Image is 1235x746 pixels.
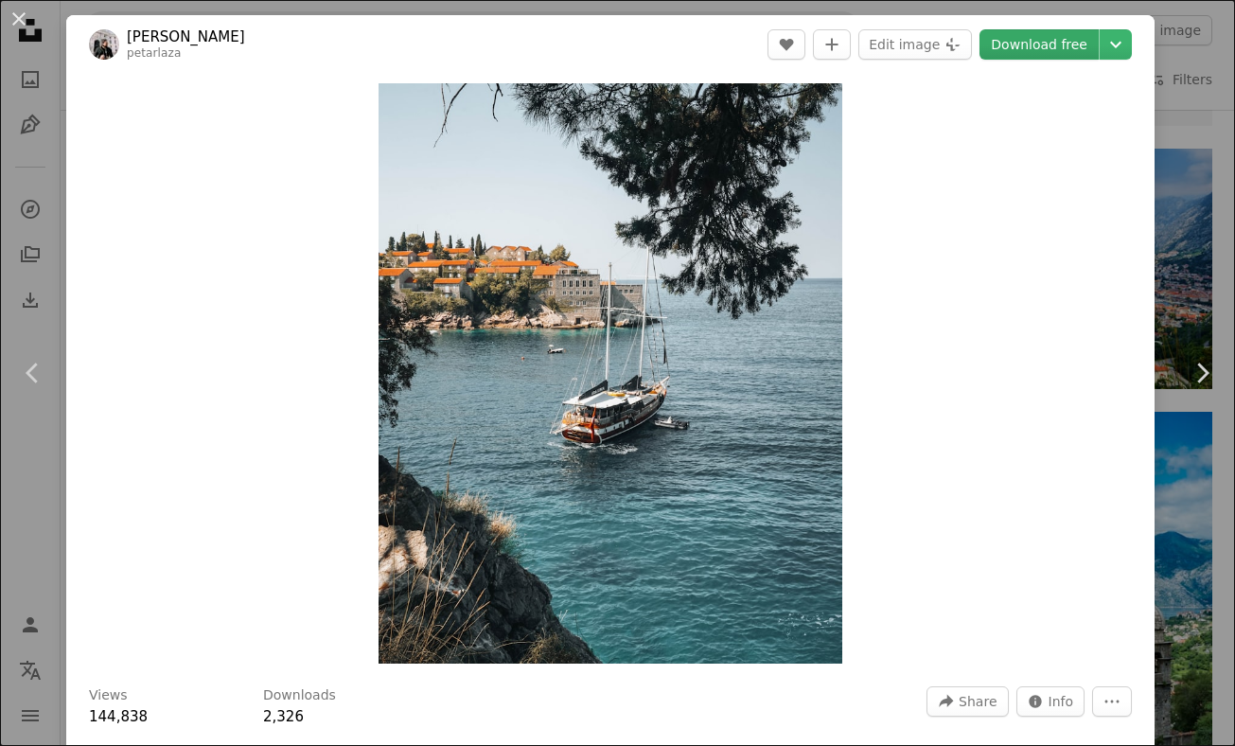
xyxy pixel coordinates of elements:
h3: Views [89,686,128,705]
button: More Actions [1092,686,1132,717]
button: Add to Collection [813,29,851,60]
span: 2,326 [263,708,304,725]
a: [PERSON_NAME] [127,27,245,46]
span: Info [1049,687,1074,716]
span: 144,838 [89,708,148,725]
h3: Downloads [263,686,336,705]
img: white and black boat on water during daytime [379,83,842,664]
button: Zoom in on this image [379,83,842,664]
a: Next [1169,282,1235,464]
button: Stats about this image [1016,686,1085,717]
button: Share this image [926,686,1008,717]
button: Choose download size [1100,29,1132,60]
a: petarlaza [127,46,181,60]
button: Like [767,29,805,60]
button: Edit image [858,29,972,60]
img: Go to Petar Lazarevic's profile [89,29,119,60]
a: Download free [979,29,1099,60]
span: Share [959,687,997,716]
